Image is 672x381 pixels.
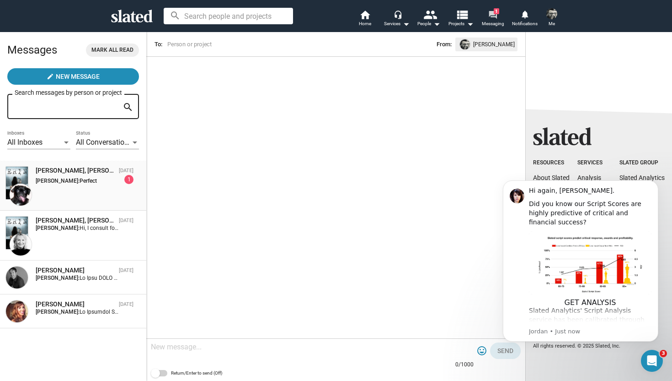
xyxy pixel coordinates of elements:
mat-icon: people [423,8,437,21]
img: Sharon Bruneau [10,184,32,206]
time: [DATE] [119,267,133,273]
span: Messaging [482,18,504,29]
div: Slated Analytics' Script Analysis service has been calibrated through the process of analyzing hu... [40,137,162,218]
img: ERIN [6,167,28,199]
span: Perfect [80,178,97,184]
a: Home [349,9,381,29]
mat-icon: home [359,9,370,20]
div: 1 [124,175,133,184]
div: Sharon Bruneau, ERIN [36,166,115,175]
div: Services [577,159,612,167]
mat-icon: headset_mic [394,10,402,18]
button: Projects [445,9,477,29]
mat-icon: notifications [520,10,529,18]
div: Mike Walsh [36,266,115,275]
button: David ByrneMe [541,6,563,30]
mat-hint: 0/1000 [455,361,474,369]
mat-icon: tag_faces [476,345,487,356]
span: 3 [660,350,667,357]
img: ERIN [6,217,28,249]
button: New Message [7,68,139,85]
mat-icon: view_list [455,8,469,21]
img: Mike Walsh [6,267,28,288]
img: David Byrne [546,8,557,19]
span: From: [437,39,452,49]
span: Notifications [512,18,538,29]
mat-icon: forum [488,10,497,19]
div: Resources [533,159,570,167]
span: 1 [494,8,499,14]
span: New Message [56,68,100,85]
button: Services [381,9,413,29]
div: Services [384,18,410,29]
span: To: [155,41,162,48]
h2: Messages [7,39,57,61]
span: All Inboxes [7,138,43,147]
span: Return/Enter to send (Off) [171,368,222,379]
span: Mark all read [91,45,133,55]
mat-icon: search [123,100,133,114]
iframe: Intercom live chat [641,350,663,372]
div: People [417,18,440,29]
iframe: Intercom notifications message [489,169,672,376]
span: Me [549,18,555,29]
span: Home [359,18,371,29]
input: Search people and projects [164,8,293,24]
strong: [PERSON_NAME]: [36,225,80,231]
input: Person or project [166,40,324,49]
strong: [PERSON_NAME]: [36,178,80,184]
mat-icon: create [47,73,54,80]
a: Notifications [509,9,541,29]
img: Shelly Bancroft [10,234,32,256]
div: Slated Group [619,159,665,167]
mat-icon: arrow_drop_down [400,18,411,29]
time: [DATE] [119,218,133,223]
span: [PERSON_NAME] [473,39,515,49]
strong: [PERSON_NAME]: [36,309,80,315]
img: undefined [460,39,470,49]
strong: [PERSON_NAME]: [36,275,80,281]
img: Jennifer Bozell [6,300,28,322]
button: Mark all read [86,44,139,57]
span: Projects [448,18,474,29]
p: Message from Jordan, sent Just now [40,158,162,167]
button: People [413,9,445,29]
mat-icon: arrow_drop_down [464,18,475,29]
a: 1Messaging [477,9,509,29]
span: All Conversations [76,138,132,147]
mat-icon: arrow_drop_down [431,18,442,29]
div: Shelly Bancroft, ERIN [36,216,115,225]
div: Jennifer Bozell [36,300,115,309]
time: [DATE] [119,301,133,307]
time: [DATE] [119,168,133,174]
